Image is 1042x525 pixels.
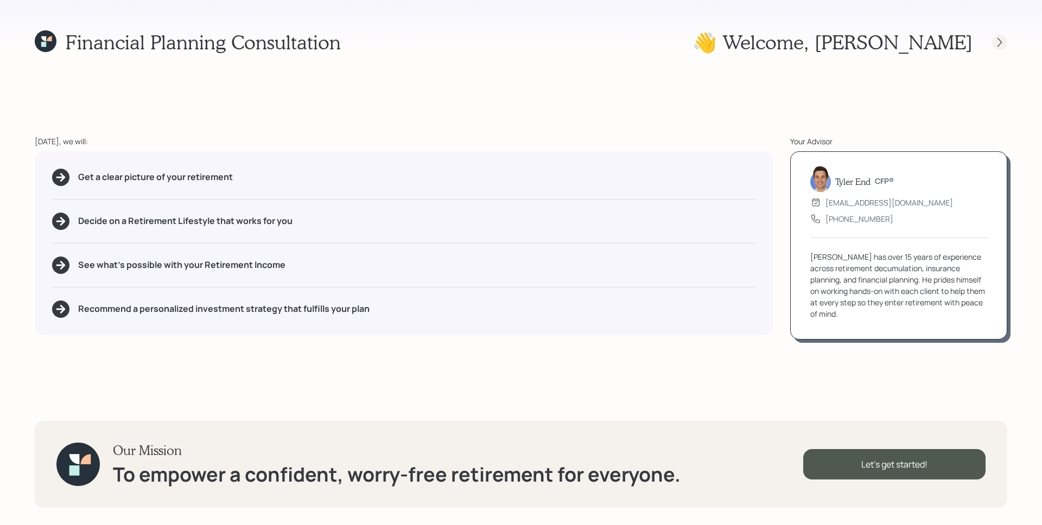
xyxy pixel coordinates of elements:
h3: Our Mission [113,443,681,458]
div: [PHONE_NUMBER] [825,213,893,225]
h5: Get a clear picture of your retirement [78,172,233,182]
div: [DATE], we will: [35,136,773,147]
div: Your Advisor [790,136,1007,147]
h1: 👋 Welcome , [PERSON_NAME] [692,30,973,54]
h1: Financial Planning Consultation [65,30,341,54]
h5: Recommend a personalized investment strategy that fulfills your plan [78,304,370,314]
h1: To empower a confident, worry-free retirement for everyone. [113,463,681,486]
div: [PERSON_NAME] has over 15 years of experience across retirement decumulation, insurance planning,... [810,251,987,319]
h6: CFP® [875,177,894,186]
h5: See what's possible with your Retirement Income [78,260,285,270]
div: [EMAIL_ADDRESS][DOMAIN_NAME] [825,197,953,208]
h5: Decide on a Retirement Lifestyle that works for you [78,216,293,226]
div: Let's get started! [803,449,986,479]
h5: Tyler End [835,176,871,187]
img: tyler-end-headshot.png [810,166,831,192]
